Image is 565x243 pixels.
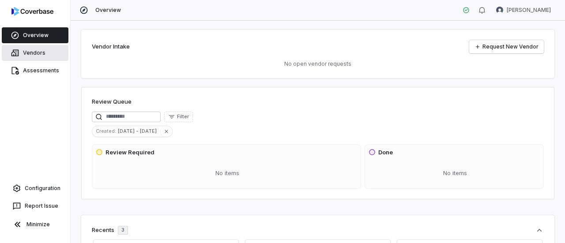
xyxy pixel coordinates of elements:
span: Overview [95,7,121,14]
h2: Vendor Intake [92,42,130,51]
button: Flavia Rodrigues avatar[PERSON_NAME] [491,4,556,17]
span: 3 [121,227,124,233]
h3: Review Required [105,148,154,157]
a: Configuration [4,180,67,196]
span: [PERSON_NAME] [507,7,551,14]
div: No items [96,162,359,185]
p: No open vendor requests [92,60,544,67]
img: Flavia Rodrigues avatar [496,7,503,14]
a: Vendors [2,45,68,61]
a: Request New Vendor [469,40,544,53]
span: Filter [177,113,189,120]
h1: Review Queue [92,97,132,106]
span: [DATE] - [DATE] [118,127,160,135]
span: Created : [92,127,118,135]
button: Filter [164,112,193,122]
button: Recents3 [92,226,544,235]
button: Report Issue [4,198,67,214]
button: Minimize [4,216,67,233]
a: Assessments [2,63,68,79]
a: Overview [2,27,68,43]
div: Recents [92,226,128,235]
img: logo-D7KZi-bG.svg [11,7,53,16]
h3: Done [378,148,393,157]
div: No items [369,162,542,185]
